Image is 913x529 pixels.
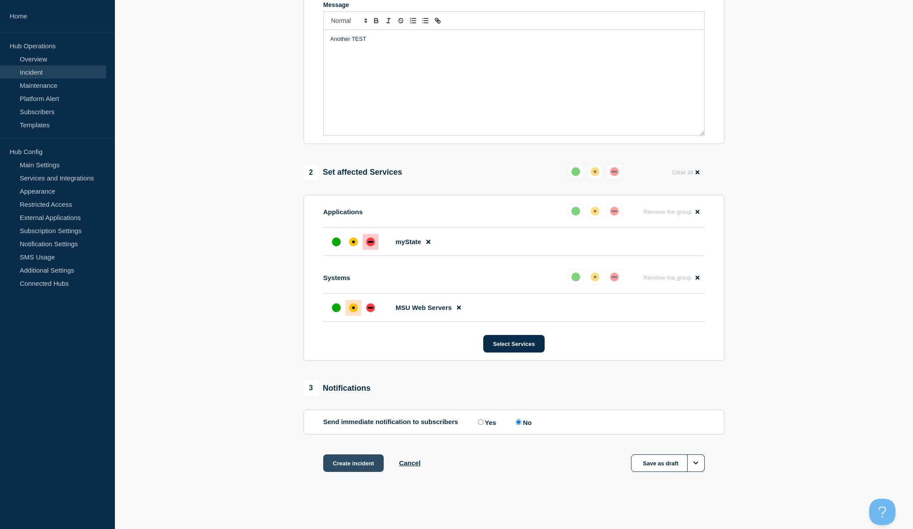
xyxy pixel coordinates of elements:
button: Toggle bulleted list [419,15,432,26]
button: affected [587,203,603,219]
div: down [610,207,619,216]
div: Set affected Services [303,165,402,180]
button: down [606,164,622,180]
button: up [568,164,584,180]
span: Remove the group [643,274,692,281]
button: down [606,203,622,219]
span: 2 [303,165,318,180]
div: affected [349,303,358,312]
div: down [366,303,375,312]
div: up [571,273,580,281]
button: affected [587,164,603,180]
span: Font size [327,15,370,26]
button: Toggle strikethrough text [395,15,407,26]
label: Yes [476,418,496,426]
iframe: Help Scout Beacon - Open [869,499,895,525]
div: Send immediate notification to subscribers [323,418,705,426]
div: Notifications [303,381,371,396]
button: Toggle italic text [382,15,395,26]
div: Message [323,1,705,8]
input: Yes [478,419,484,425]
button: Toggle ordered list [407,15,419,26]
div: down [366,238,375,246]
button: Select Services [483,335,544,353]
div: Message [324,30,704,135]
button: up [568,203,584,219]
p: Send immediate notification to subscribers [323,418,458,426]
button: Options [687,454,705,472]
button: Remove the group [638,203,705,220]
p: Another TEST [330,35,698,43]
div: down [610,167,619,176]
button: down [606,269,622,285]
span: MSU Web Servers [396,304,452,311]
p: Systems [323,274,350,281]
div: up [571,167,580,176]
p: Applications [323,208,363,216]
div: up [332,303,341,312]
button: Create incident [323,454,384,472]
button: up [568,269,584,285]
div: affected [591,167,599,176]
div: affected [591,273,599,281]
label: No [514,418,531,426]
span: 3 [303,381,318,396]
div: affected [349,238,358,246]
div: down [610,273,619,281]
button: Cancel [399,459,421,467]
div: up [571,207,580,216]
span: myState [396,238,421,245]
button: Save as draft [631,454,705,472]
button: Toggle bold text [370,15,382,26]
button: affected [587,269,603,285]
input: No [516,419,521,425]
div: up [332,238,341,246]
div: affected [591,207,599,216]
button: Clear all [667,164,705,181]
button: Toggle link [432,15,444,26]
button: Remove the group [638,269,705,286]
span: Remove the group [643,209,692,215]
